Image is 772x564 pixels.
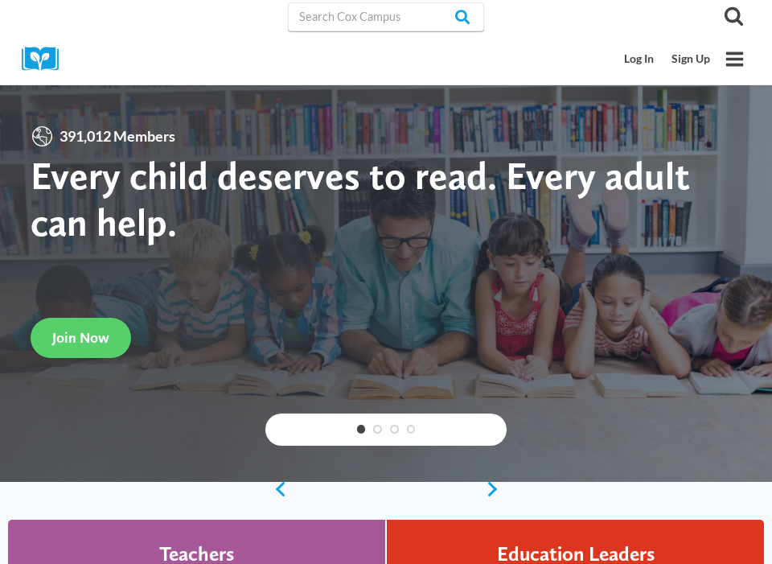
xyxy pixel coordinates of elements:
[265,473,507,505] div: content slider buttons
[373,425,382,434] a: 2
[54,125,181,148] span: 391,012 Members
[616,44,663,74] a: Log In
[31,318,131,357] a: Join Now
[22,47,70,72] img: Cox Campus
[663,44,719,74] a: Sign Up
[265,480,287,498] a: previous
[390,425,399,434] a: 3
[288,2,484,31] input: Search Cox Campus
[485,480,507,498] a: next
[719,43,750,75] button: Open menu
[407,425,416,434] a: 4
[52,329,109,346] span: Join Now
[31,152,690,245] strong: Every child deserves to read. Every adult can help.
[616,44,719,74] nav: Secondary Mobile Navigation
[357,425,366,434] a: 1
